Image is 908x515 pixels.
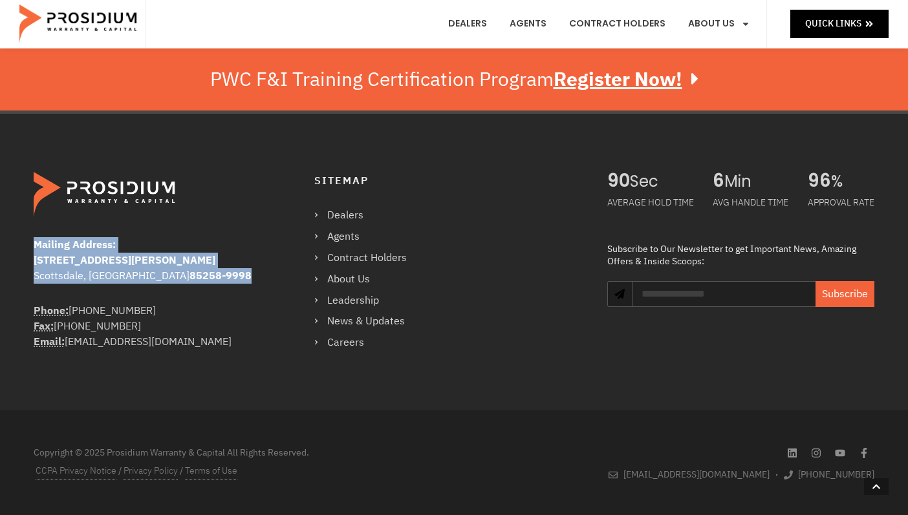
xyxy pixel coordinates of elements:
[713,191,788,214] div: AVG HANDLE TIME
[632,281,874,320] form: Newsletter Form
[314,270,420,289] a: About Us
[609,467,770,483] a: [EMAIL_ADDRESS][DOMAIN_NAME]
[314,249,420,268] a: Contract Holders
[795,467,874,483] span: [PHONE_NUMBER]
[210,68,698,91] div: PWC F&I Training Certification Program
[34,268,262,284] div: Scottsdale, [GEOGRAPHIC_DATA]
[314,206,420,352] nav: Menu
[314,172,581,191] h4: Sitemap
[189,268,252,284] b: 85258-9998
[314,312,420,331] a: News & Updates
[620,467,770,483] span: [EMAIL_ADDRESS][DOMAIN_NAME]
[554,65,682,94] u: Register Now!
[36,463,116,479] a: CCPA Privacy Notice
[34,446,448,459] div: Copyright © 2025 Prosidium Warranty & Capital All Rights Reserved.
[124,463,178,479] a: Privacy Policy
[34,463,448,479] div: / /
[34,334,65,350] abbr: Email Address
[34,303,262,350] div: [PHONE_NUMBER] [PHONE_NUMBER] [EMAIL_ADDRESS][DOMAIN_NAME]
[34,303,69,319] strong: Phone:
[808,172,831,191] span: 96
[314,206,420,225] a: Dealers
[34,253,215,268] b: [STREET_ADDRESS][PERSON_NAME]
[713,172,724,191] span: 6
[816,281,874,307] button: Subscribe
[314,333,420,352] a: Careers
[34,319,54,334] abbr: Fax
[314,227,420,246] a: Agents
[808,191,874,214] div: APPROVAL RATE
[34,237,116,253] b: Mailing Address:
[185,463,237,479] a: Terms of Use
[790,10,889,37] a: Quick Links
[805,16,861,32] span: Quick Links
[34,303,69,319] abbr: Phone Number
[34,319,54,334] strong: Fax:
[34,334,65,350] strong: Email:
[831,172,874,191] span: %
[630,172,694,191] span: Sec
[724,172,788,191] span: Min
[607,191,694,214] div: AVERAGE HOLD TIME
[607,243,874,268] div: Subscribe to Our Newsletter to get Important News, Amazing Offers & Inside Scoops:
[607,172,630,191] span: 90
[314,291,420,310] a: Leadership
[784,467,875,483] a: [PHONE_NUMBER]
[822,286,868,302] span: Subscribe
